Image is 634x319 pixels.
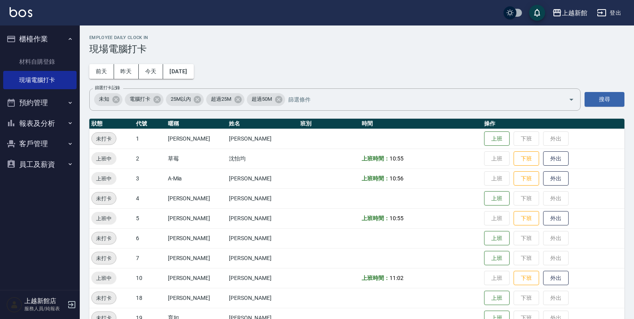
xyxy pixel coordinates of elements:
td: [PERSON_NAME] [227,168,298,188]
td: [PERSON_NAME] [166,129,227,149]
td: [PERSON_NAME] [227,228,298,248]
td: [PERSON_NAME] [227,208,298,228]
td: 10 [134,268,166,288]
span: 超過25M [206,95,236,103]
td: [PERSON_NAME] [227,188,298,208]
button: save [529,5,545,21]
div: 超過50M [247,93,285,106]
td: [PERSON_NAME] [227,248,298,268]
td: A-Mia [166,168,227,188]
div: 超過25M [206,93,244,106]
span: 未打卡 [92,294,116,302]
img: Logo [10,7,32,17]
span: 上班中 [91,274,116,282]
span: 未打卡 [92,254,116,262]
td: [PERSON_NAME] [227,268,298,288]
b: 上班時間： [362,175,390,182]
td: 6 [134,228,166,248]
td: [PERSON_NAME] [227,288,298,308]
button: 上越新館 [549,5,591,21]
button: 櫃檯作業 [3,29,77,49]
td: [PERSON_NAME] [166,188,227,208]
button: 前天 [89,64,114,79]
button: 昨天 [114,64,139,79]
h5: 上越新館店 [24,297,65,305]
button: [DATE] [163,64,193,79]
b: 上班時間： [362,155,390,162]
span: 電腦打卡 [125,95,155,103]
td: 草莓 [166,149,227,168]
span: 未打卡 [92,135,116,143]
div: 25M以內 [166,93,204,106]
h3: 現場電腦打卡 [89,43,624,55]
button: 搜尋 [585,92,624,107]
button: 下班 [514,151,539,166]
th: 操作 [482,119,624,129]
a: 材料自購登錄 [3,53,77,71]
th: 班別 [298,119,360,129]
td: [PERSON_NAME] [227,129,298,149]
button: 下班 [514,271,539,286]
button: 上班 [484,251,510,266]
button: 上班 [484,291,510,305]
td: 2 [134,149,166,168]
td: 4 [134,188,166,208]
button: 外出 [543,171,569,186]
span: 上班中 [91,174,116,183]
button: 上班 [484,191,510,206]
td: [PERSON_NAME] [166,248,227,268]
button: 登出 [594,6,624,20]
span: 未打卡 [92,194,116,203]
th: 狀態 [89,119,134,129]
button: 員工及薪資 [3,154,77,175]
button: 報表及分析 [3,113,77,134]
button: 今天 [139,64,163,79]
b: 上班時間： [362,275,390,281]
img: Person [6,297,22,313]
span: 上班中 [91,155,116,163]
button: 上班 [484,131,510,146]
p: 服務人員/純報表 [24,305,65,312]
span: 10:56 [390,175,404,182]
span: 10:55 [390,215,404,221]
td: 1 [134,129,166,149]
td: 18 [134,288,166,308]
button: 下班 [514,171,539,186]
h2: Employee Daily Clock In [89,35,624,40]
button: 客戶管理 [3,133,77,154]
button: 下班 [514,211,539,226]
td: [PERSON_NAME] [166,228,227,248]
td: [PERSON_NAME] [166,268,227,288]
button: 外出 [543,211,569,226]
span: 11:02 [390,275,404,281]
button: Open [565,93,578,106]
td: 7 [134,248,166,268]
button: 上班 [484,231,510,246]
span: 超過50M [247,95,277,103]
a: 現場電腦打卡 [3,71,77,89]
th: 代號 [134,119,166,129]
input: 篩選條件 [286,92,555,106]
button: 預約管理 [3,92,77,113]
span: 上班中 [91,214,116,223]
div: 未知 [94,93,122,106]
th: 時間 [360,119,482,129]
b: 上班時間： [362,215,390,221]
div: 電腦打卡 [125,93,163,106]
td: 沈怡均 [227,149,298,168]
td: [PERSON_NAME] [166,208,227,228]
span: 未打卡 [92,234,116,243]
label: 篩選打卡記錄 [95,85,120,91]
td: 5 [134,208,166,228]
span: 25M以內 [166,95,196,103]
button: 外出 [543,151,569,166]
span: 未知 [94,95,114,103]
td: 3 [134,168,166,188]
div: 上越新館 [562,8,587,18]
th: 暱稱 [166,119,227,129]
td: [PERSON_NAME] [166,288,227,308]
button: 外出 [543,271,569,286]
span: 10:55 [390,155,404,162]
th: 姓名 [227,119,298,129]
